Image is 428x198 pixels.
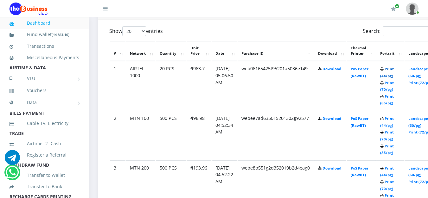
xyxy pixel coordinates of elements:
[380,130,394,141] a: Print (70/pg)
[238,61,314,110] td: web06165425f95201a5036e149
[122,26,146,36] select: Showentries
[380,66,394,78] a: Print (44/pg)
[10,136,79,151] a: Airtime -2- Cash
[380,166,394,177] a: Print (44/pg)
[408,166,428,177] a: Landscape (60/pg)
[52,32,69,37] small: [ ]
[126,61,155,110] td: AIRTEL 1000
[351,66,368,78] a: PoS Paper (RawBT)
[110,111,125,160] td: 2
[238,41,314,61] th: Purchase ID: activate to sort column ascending
[314,41,346,61] th: Download: activate to sort column ascending
[212,61,237,110] td: [DATE] 05:06:50 AM
[10,71,79,86] a: VTU
[10,83,79,98] a: Vouchers
[156,61,186,110] td: 20 PCS
[351,166,368,177] a: PoS Paper (RawBT)
[380,94,394,106] a: Print (85/pg)
[10,179,79,194] a: Transfer to Bank
[10,3,48,15] img: Logo
[187,41,211,61] th: Unit Price: activate to sort column ascending
[376,41,404,61] th: Portrait: activate to sort column ascending
[380,144,394,155] a: Print (85/pg)
[323,116,341,121] a: Download
[10,50,79,65] a: Miscellaneous Payments
[10,16,79,30] a: Dashboard
[5,155,20,165] a: Chat for support
[347,41,376,61] th: Thermal Printer: activate to sort column ascending
[53,32,68,37] b: 14,861.10
[391,6,396,11] i: Renew/Upgrade Subscription
[408,116,428,128] a: Landscape (60/pg)
[406,3,418,15] img: User
[126,41,155,61] th: Network: activate to sort column ascending
[395,4,399,9] span: Renew/Upgrade Subscription
[110,41,125,61] th: #: activate to sort column descending
[110,61,125,110] td: 1
[10,148,79,162] a: Register a Referral
[109,26,163,36] label: Show entries
[10,116,79,131] a: Cable TV, Electricity
[212,41,237,61] th: Date: activate to sort column ascending
[323,66,341,71] a: Download
[351,116,368,128] a: PoS Paper (RawBT)
[187,111,211,160] td: ₦96.98
[126,111,155,160] td: MTN 100
[408,66,428,78] a: Landscape (60/pg)
[10,39,79,53] a: Transactions
[212,111,237,160] td: [DATE] 04:52:34 AM
[238,111,314,160] td: webee7ad635015201302g92577
[187,61,211,110] td: ₦963.7
[156,41,186,61] th: Quantity: activate to sort column ascending
[380,179,394,191] a: Print (70/pg)
[380,80,394,92] a: Print (70/pg)
[10,95,79,110] a: Data
[10,27,79,42] a: Fund wallet[14,861.10]
[323,166,341,170] a: Download
[10,168,79,183] a: Transfer to Wallet
[6,170,19,180] a: Chat for support
[156,111,186,160] td: 500 PCS
[380,116,394,128] a: Print (44/pg)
